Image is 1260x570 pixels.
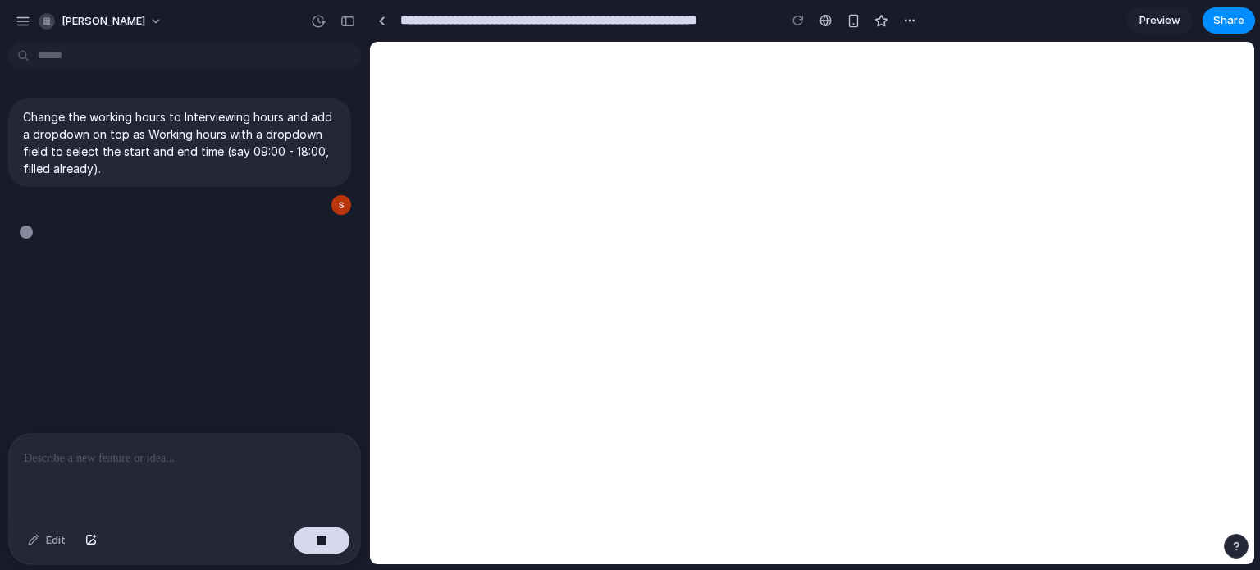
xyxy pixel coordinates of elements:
span: [PERSON_NAME] [62,13,145,30]
span: Preview [1139,12,1180,29]
p: Change the working hours to Interviewing hours and add a dropdown on top as Working hours with a ... [23,108,336,177]
a: Preview [1127,7,1193,34]
button: Share [1203,7,1255,34]
span: Share [1213,12,1244,29]
button: [PERSON_NAME] [32,8,171,34]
